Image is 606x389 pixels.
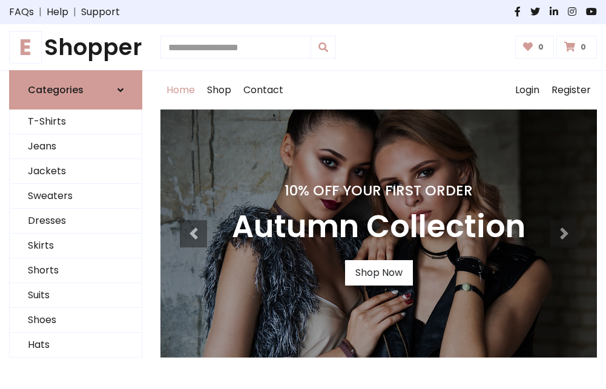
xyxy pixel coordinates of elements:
[10,234,142,258] a: Skirts
[535,42,547,53] span: 0
[10,159,142,184] a: Jackets
[10,258,142,283] a: Shorts
[81,5,120,19] a: Support
[9,5,34,19] a: FAQs
[232,209,525,246] h3: Autumn Collection
[10,209,142,234] a: Dresses
[9,34,142,60] h1: Shopper
[34,5,47,19] span: |
[10,134,142,159] a: Jeans
[237,71,289,110] a: Contact
[10,333,142,358] a: Hats
[28,84,84,96] h6: Categories
[515,36,555,59] a: 0
[10,110,142,134] a: T-Shirts
[68,5,81,19] span: |
[556,36,597,59] a: 0
[10,283,142,308] a: Suits
[578,42,589,53] span: 0
[160,71,201,110] a: Home
[9,34,142,60] a: EShopper
[10,184,142,209] a: Sweaters
[545,71,597,110] a: Register
[47,5,68,19] a: Help
[9,31,42,64] span: E
[201,71,237,110] a: Shop
[345,260,413,286] a: Shop Now
[509,71,545,110] a: Login
[10,308,142,333] a: Shoes
[9,70,142,110] a: Categories
[232,182,525,199] h4: 10% Off Your First Order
